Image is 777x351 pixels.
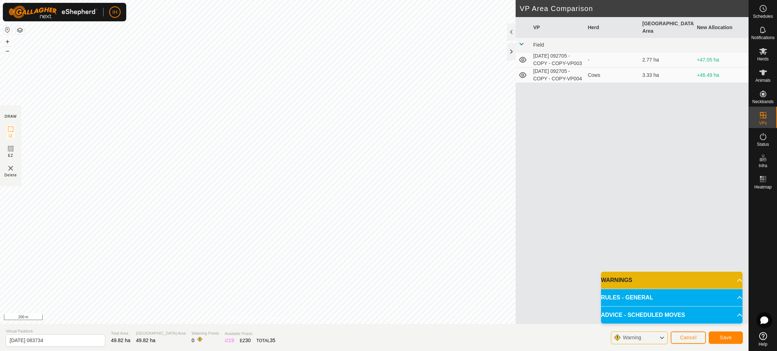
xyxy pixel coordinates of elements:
div: Cows [588,71,637,79]
span: 30 [245,337,251,343]
button: Reset Map [3,26,12,34]
span: IZ [9,133,13,139]
td: 3.33 ha [639,68,694,83]
button: Save [709,331,743,344]
span: RULES - GENERAL [601,293,653,302]
td: [DATE] 092705 - COPY - COPY-VP004 [531,68,585,83]
span: 49.82 ha [136,337,156,343]
span: 19 [229,337,234,343]
span: Delete [5,172,17,178]
span: [GEOGRAPHIC_DATA] Area [136,330,186,336]
span: Cancel [680,335,697,340]
span: Heatmap [754,185,772,189]
span: Status [757,142,769,147]
span: Available Points [225,331,275,337]
button: + [3,37,12,46]
a: Contact Us [265,315,286,321]
div: - [588,56,637,64]
td: +47.05 ha [694,52,749,68]
td: [DATE] 092705 - COPY - COPY-VP003 [531,52,585,68]
span: ADVICE - SCHEDULED MOVES [601,311,685,319]
span: 0 [192,337,195,343]
th: New Allocation [694,17,749,38]
td: 2.77 ha [639,52,694,68]
button: Map Layers [16,26,24,34]
p-accordion-header: ADVICE - SCHEDULED MOVES [601,307,743,324]
a: Help [749,329,777,349]
span: Schedules [753,14,773,18]
span: Warning [623,335,641,340]
th: Herd [585,17,639,38]
th: VP [531,17,585,38]
p-accordion-header: WARNINGS [601,272,743,289]
div: IZ [225,337,234,344]
p-accordion-header: RULES - GENERAL [601,289,743,306]
span: 35 [270,337,276,343]
span: Total Area [111,330,131,336]
span: Herds [757,57,768,61]
span: Virtual Paddock [6,328,105,334]
span: Help [759,342,767,346]
img: Gallagher Logo [9,6,97,18]
a: Privacy Policy [230,315,256,321]
th: [GEOGRAPHIC_DATA] Area [639,17,694,38]
span: Save [720,335,732,340]
span: WARNINGS [601,276,632,284]
span: Animals [755,78,771,83]
td: +46.49 ha [694,68,749,83]
span: Watering Points [192,330,219,336]
span: EZ [8,153,14,158]
h2: VP Area Comparison [520,4,749,13]
button: – [3,47,12,55]
span: VPs [759,121,767,125]
span: Infra [759,164,767,168]
div: TOTAL [256,337,275,344]
button: Cancel [671,331,706,344]
span: IH [112,9,117,16]
span: Notifications [751,36,775,40]
span: 49.82 ha [111,337,131,343]
span: Neckbands [752,100,773,104]
img: VP [6,164,15,172]
span: Field [533,42,544,48]
div: DRAW [5,114,17,119]
div: EZ [240,337,251,344]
